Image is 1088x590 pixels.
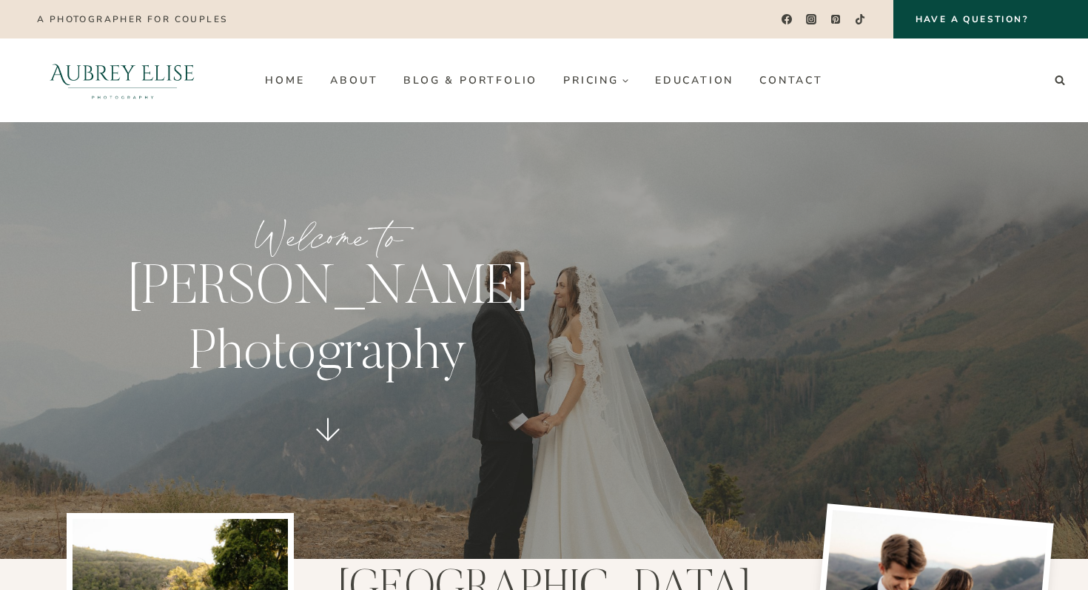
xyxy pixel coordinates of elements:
[391,68,551,92] a: Blog & Portfolio
[252,68,318,92] a: Home
[850,9,871,30] a: TikTok
[776,9,797,30] a: Facebook
[747,68,836,92] a: Contact
[801,9,822,30] a: Instagram
[78,258,579,389] p: [PERSON_NAME] Photography
[318,68,391,92] a: About
[37,14,227,24] p: A photographer for couples
[252,68,836,92] nav: Primary
[18,38,227,122] img: Aubrey Elise Photography
[78,209,579,265] p: Welcome to
[551,68,642,92] a: Pricing
[825,9,847,30] a: Pinterest
[563,75,629,86] span: Pricing
[642,68,746,92] a: Education
[1050,70,1070,91] button: View Search Form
